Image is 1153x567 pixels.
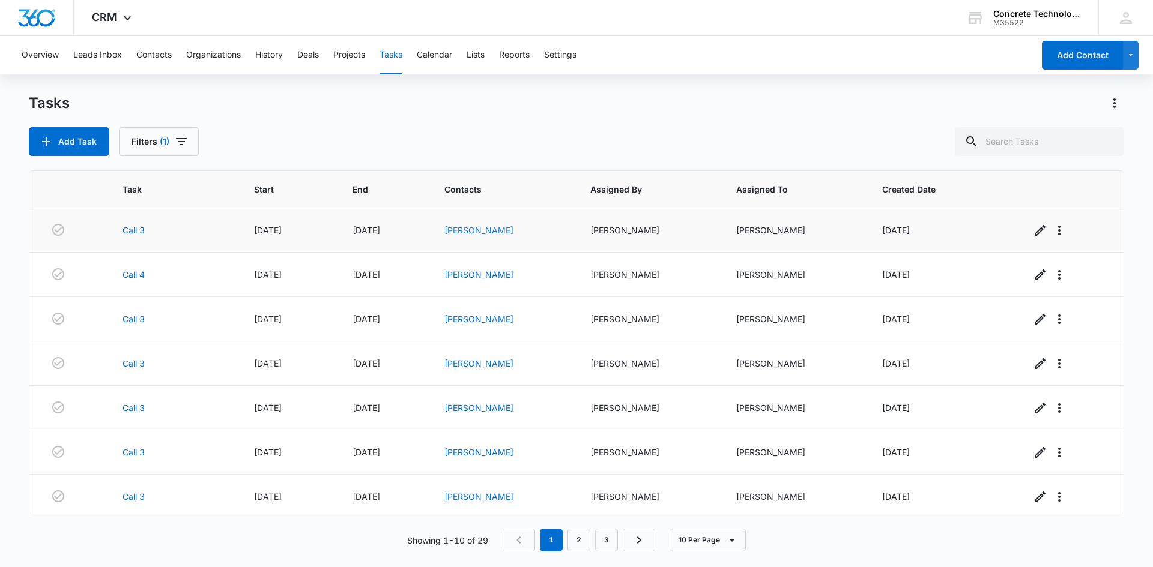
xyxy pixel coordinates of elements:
[444,269,513,280] a: [PERSON_NAME]
[444,225,513,235] a: [PERSON_NAME]
[736,268,853,281] div: [PERSON_NAME]
[444,183,544,196] span: Contacts
[22,36,59,74] button: Overview
[882,358,910,368] span: [DATE]
[353,314,380,324] span: [DATE]
[736,357,853,370] div: [PERSON_NAME]
[254,491,282,502] span: [DATE]
[333,36,365,74] button: Projects
[1105,94,1124,113] button: Actions
[160,137,169,146] span: (1)
[736,313,853,325] div: [PERSON_NAME]
[254,225,282,235] span: [DATE]
[444,358,513,368] a: [PERSON_NAME]
[993,9,1081,19] div: account name
[123,183,208,196] span: Task
[353,491,380,502] span: [DATE]
[29,94,70,112] h1: Tasks
[380,36,402,74] button: Tasks
[353,403,380,413] span: [DATE]
[882,491,910,502] span: [DATE]
[254,269,282,280] span: [DATE]
[29,127,109,156] button: Add Task
[955,127,1124,156] input: Search Tasks
[590,268,707,281] div: [PERSON_NAME]
[123,224,145,236] a: Call 3
[590,313,707,325] div: [PERSON_NAME]
[736,224,853,236] div: [PERSON_NAME]
[186,36,241,74] button: Organizations
[736,490,853,503] div: [PERSON_NAME]
[123,446,145,458] a: Call 3
[499,36,530,74] button: Reports
[444,491,513,502] a: [PERSON_NAME]
[254,403,282,413] span: [DATE]
[73,36,122,74] button: Leads Inbox
[882,269,910,280] span: [DATE]
[993,19,1081,27] div: account id
[882,314,910,324] span: [DATE]
[136,36,172,74] button: Contacts
[567,529,590,551] a: Page 2
[123,313,145,325] a: Call 3
[882,225,910,235] span: [DATE]
[119,127,199,156] button: Filters(1)
[736,401,853,414] div: [PERSON_NAME]
[590,490,707,503] div: [PERSON_NAME]
[353,225,380,235] span: [DATE]
[590,357,707,370] div: [PERSON_NAME]
[882,183,984,196] span: Created Date
[123,268,145,281] a: Call 4
[444,403,513,413] a: [PERSON_NAME]
[353,358,380,368] span: [DATE]
[595,529,618,551] a: Page 3
[123,357,145,370] a: Call 3
[255,36,283,74] button: History
[590,224,707,236] div: [PERSON_NAME]
[540,529,563,551] em: 1
[736,183,836,196] span: Assigned To
[590,446,707,458] div: [PERSON_NAME]
[417,36,452,74] button: Calendar
[254,183,306,196] span: Start
[503,529,655,551] nav: Pagination
[353,447,380,457] span: [DATE]
[467,36,485,74] button: Lists
[407,534,488,547] p: Showing 1-10 of 29
[254,447,282,457] span: [DATE]
[670,529,746,551] button: 10 Per Page
[1042,41,1123,70] button: Add Contact
[254,314,282,324] span: [DATE]
[444,314,513,324] a: [PERSON_NAME]
[590,401,707,414] div: [PERSON_NAME]
[736,446,853,458] div: [PERSON_NAME]
[882,447,910,457] span: [DATE]
[544,36,576,74] button: Settings
[590,183,690,196] span: Assigned By
[123,490,145,503] a: Call 3
[882,403,910,413] span: [DATE]
[123,401,145,414] a: Call 3
[353,183,398,196] span: End
[254,358,282,368] span: [DATE]
[623,529,655,551] a: Next Page
[92,11,117,23] span: CRM
[353,269,380,280] span: [DATE]
[297,36,319,74] button: Deals
[444,447,513,457] a: [PERSON_NAME]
